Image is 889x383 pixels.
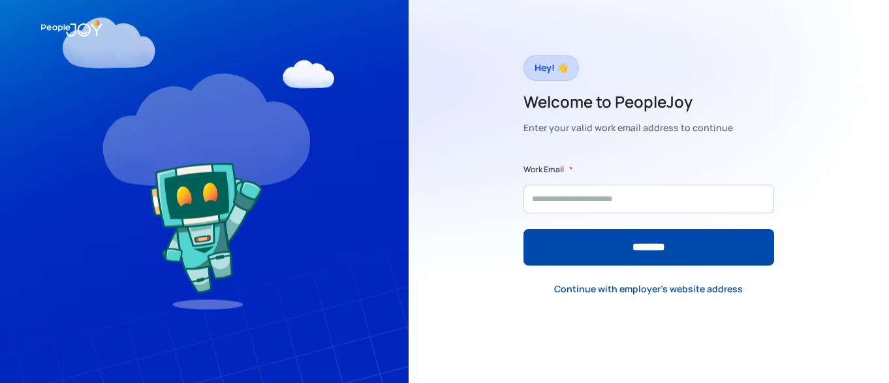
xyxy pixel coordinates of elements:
[523,163,564,176] label: Work Email
[535,59,568,77] div: Hey! 👋
[523,119,733,137] div: Enter your valid work email address to continue
[523,163,774,266] form: Form
[544,275,753,302] a: Continue with employer's website address
[523,91,733,112] h2: Welcome to PeopleJoy
[554,283,743,296] div: Continue with employer's website address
